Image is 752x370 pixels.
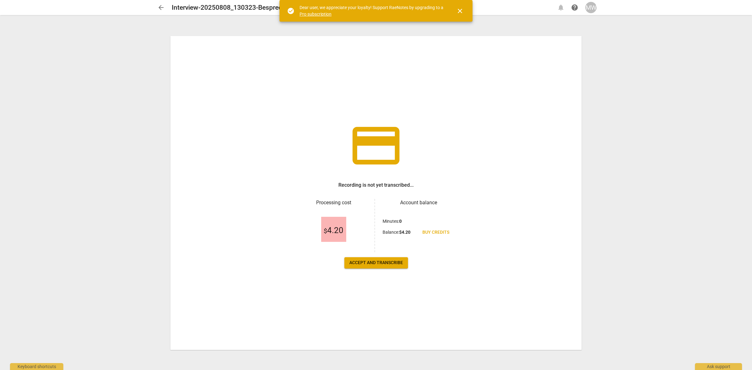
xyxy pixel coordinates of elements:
[417,227,454,238] a: Buy credits
[399,230,410,235] b: $ 4.20
[695,363,742,370] div: Ask support
[399,219,402,224] b: 0
[300,4,445,17] div: Dear user, we appreciate your loyalty! Support RaeNotes by upgrading to a
[383,199,454,206] h3: Account balance
[300,12,332,17] a: Pro subscription
[172,4,341,12] h2: Interview-20250808_130323-Besprechungsaufzeichnung
[344,257,408,268] button: Accept and transcribe
[338,181,414,189] h3: Recording is not yet transcribed...
[383,229,410,236] p: Balance :
[324,226,343,235] span: 4.20
[569,2,580,13] a: Help
[157,4,165,11] span: arrow_back
[348,117,404,174] span: credit_card
[456,7,464,15] span: close
[585,2,597,13] button: MW
[571,4,578,11] span: help
[383,218,402,225] p: Minutes :
[298,199,369,206] h3: Processing cost
[422,229,449,236] span: Buy credits
[287,7,295,15] span: check_circle
[324,227,327,235] span: $
[10,363,63,370] div: Keyboard shortcuts
[349,260,403,266] span: Accept and transcribe
[452,3,467,18] button: Close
